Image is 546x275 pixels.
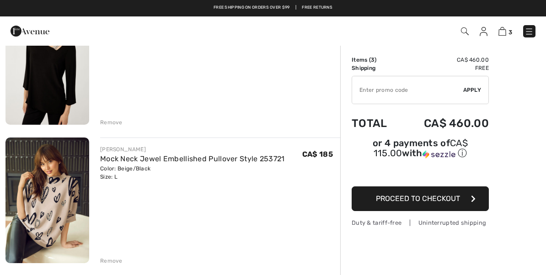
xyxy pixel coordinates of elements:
[100,154,285,163] a: Mock Neck Jewel Embellished Pullover Style 253721
[376,194,460,203] span: Proceed to Checkout
[100,164,285,181] div: Color: Beige/Black Size: L
[371,57,375,63] span: 3
[302,150,333,159] span: CA$ 185
[352,218,489,227] div: Duty & tariff-free | Uninterrupted shipping
[423,150,455,159] img: Sezzle
[352,76,463,104] input: Promo code
[100,118,123,127] div: Remove
[352,108,400,139] td: Total
[525,27,534,36] img: Menu
[214,5,290,11] a: Free shipping on orders over $99
[400,56,489,64] td: CA$ 460.00
[11,26,49,35] a: 1ère Avenue
[5,137,89,263] img: Mock Neck Jewel Embellished Pullover Style 253721
[352,56,400,64] td: Items ( )
[400,64,489,72] td: Free
[480,27,487,36] img: My Info
[498,27,506,36] img: Shopping Bag
[400,108,489,139] td: CA$ 460.00
[352,186,489,211] button: Proceed to Checkout
[463,86,482,94] span: Apply
[352,139,489,163] div: or 4 payments ofCA$ 115.00withSezzle Click to learn more about Sezzle
[509,29,512,36] span: 3
[100,257,123,265] div: Remove
[100,145,285,153] div: [PERSON_NAME]
[352,139,489,159] div: or 4 payments of with
[352,64,400,72] td: Shipping
[11,22,49,40] img: 1ère Avenue
[295,5,296,11] span: |
[374,137,468,159] span: CA$ 115.00
[498,26,512,37] a: 3
[461,27,469,35] img: Search
[352,163,489,183] iframe: PayPal-paypal
[302,5,332,11] a: Free Returns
